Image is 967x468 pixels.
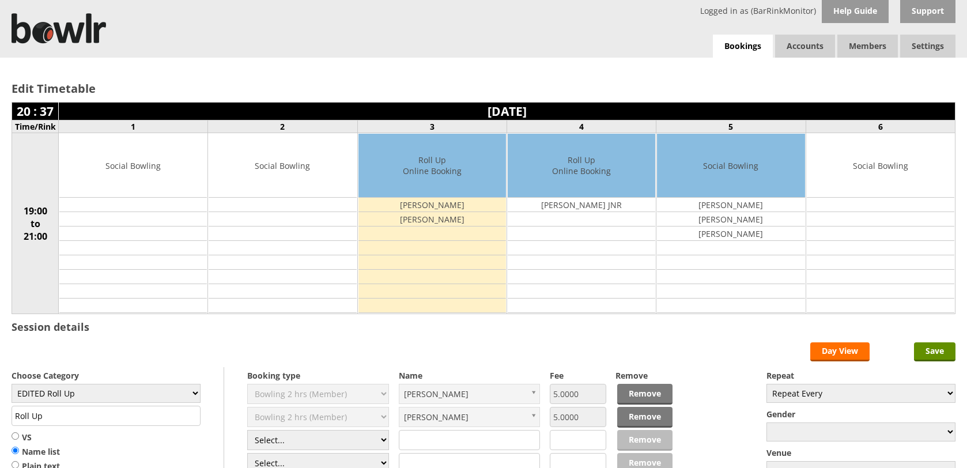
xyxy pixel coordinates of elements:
[775,35,835,58] span: Accounts
[357,120,507,133] td: 3
[358,212,506,227] td: [PERSON_NAME]
[617,407,673,428] a: Remove
[247,370,389,381] label: Booking type
[358,198,506,212] td: [PERSON_NAME]
[507,120,656,133] td: 4
[12,432,19,440] input: VS
[657,134,804,198] td: Social Bowling
[713,35,773,58] a: Bookings
[807,134,954,198] td: Social Bowling
[12,320,89,334] h3: Session details
[508,198,655,212] td: [PERSON_NAME] JNR
[59,103,955,120] td: [DATE]
[59,120,208,133] td: 1
[12,446,60,458] label: Name list
[550,370,606,381] label: Fee
[657,212,804,227] td: [PERSON_NAME]
[617,384,673,405] a: Remove
[12,370,201,381] label: Choose Category
[657,227,804,241] td: [PERSON_NAME]
[12,81,955,96] h2: Edit Timetable
[900,35,955,58] span: Settings
[657,198,804,212] td: [PERSON_NAME]
[399,384,541,404] a: [PERSON_NAME]
[508,134,655,198] td: Roll Up Online Booking
[12,432,60,443] label: VS
[615,370,672,381] label: Remove
[59,134,207,198] td: Social Bowling
[914,342,955,361] input: Save
[358,134,506,198] td: Roll Up Online Booking
[12,103,59,120] td: 20 : 37
[766,409,955,420] label: Gender
[12,133,59,314] td: 19:00 to 21:00
[404,384,525,403] span: [PERSON_NAME]
[810,342,870,361] a: Day View
[766,447,955,458] label: Venue
[399,370,541,381] label: Name
[404,407,525,427] span: [PERSON_NAME]
[656,120,806,133] td: 5
[12,446,19,455] input: Name list
[806,120,955,133] td: 6
[208,120,357,133] td: 2
[209,134,356,198] td: Social Bowling
[12,406,201,426] input: Title/Description
[399,407,541,427] a: [PERSON_NAME]
[12,120,59,133] td: Time/Rink
[766,370,955,381] label: Repeat
[837,35,898,58] span: Members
